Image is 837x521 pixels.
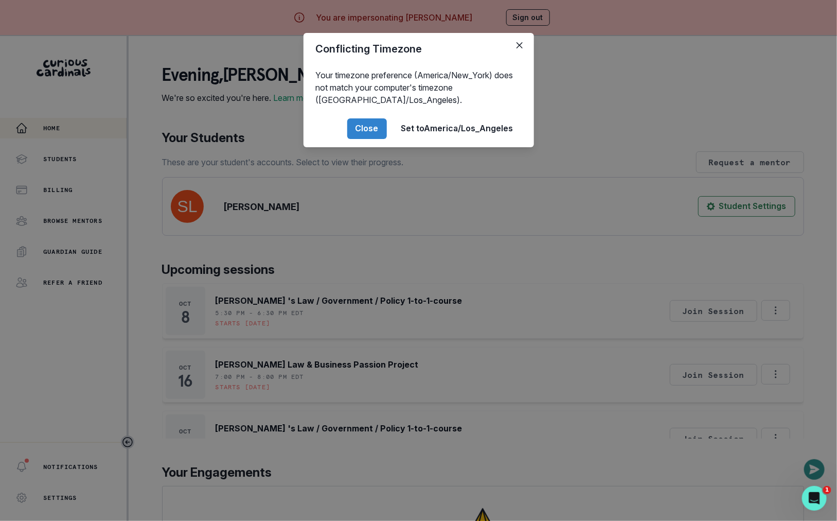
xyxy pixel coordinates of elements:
button: Close [347,118,387,139]
div: Your timezone preference (America/New_York) does not match your computer's timezone ([GEOGRAPHIC_... [304,65,534,110]
header: Conflicting Timezone [304,33,534,65]
iframe: Intercom live chat [802,486,827,511]
button: Set toAmerica/Los_Angeles [393,118,522,139]
button: Close [511,37,528,54]
span: 1 [823,486,831,494]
